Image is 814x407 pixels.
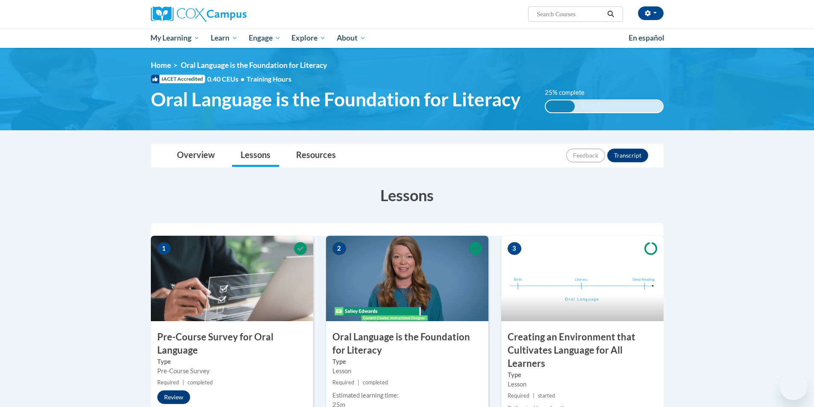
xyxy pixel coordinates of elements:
[151,6,247,22] img: Cox Campus
[151,88,520,111] span: Oral Language is the Foundation for Literacy
[249,33,281,43] span: Engage
[151,331,313,357] h3: Pre-Course Survey for Oral Language
[138,28,676,48] div: Main menu
[780,373,807,400] iframe: Button to launch messaging window
[332,366,482,376] div: Lesson
[151,236,313,321] img: Course Image
[331,28,371,48] a: About
[243,28,286,48] a: Engage
[151,184,664,206] h3: Lessons
[241,75,244,83] span: •
[538,392,555,399] span: started
[546,100,575,112] div: 25% complete
[207,74,247,84] span: 0.40 CEUs
[288,144,344,167] a: Resources
[545,88,594,97] label: 25% complete
[607,149,648,162] button: Transcript
[151,61,171,70] a: Home
[168,144,223,167] a: Overview
[566,149,605,162] button: Feedback
[157,242,171,255] span: 1
[188,379,213,386] span: completed
[326,236,488,321] img: Course Image
[286,28,331,48] a: Explore
[623,29,670,47] a: En español
[501,331,664,370] h3: Creating an Environment that Cultivates Language for All Learners
[247,75,291,83] span: Training Hours
[205,28,243,48] a: Learn
[358,379,359,386] span: |
[533,392,535,399] span: |
[332,357,482,366] label: Type
[157,366,307,376] div: Pre-Course Survey
[150,33,200,43] span: My Learning
[604,9,617,19] button: Search
[508,380,657,389] div: Lesson
[157,357,307,366] label: Type
[363,379,388,386] span: completed
[182,379,184,386] span: |
[211,33,238,43] span: Learn
[508,392,529,399] span: Required
[145,28,206,48] a: My Learning
[332,242,346,255] span: 2
[181,61,327,70] span: Oral Language is the Foundation for Literacy
[332,379,354,386] span: Required
[291,33,326,43] span: Explore
[232,144,279,167] a: Lessons
[151,6,313,22] a: Cox Campus
[337,33,366,43] span: About
[157,390,190,404] button: Review
[638,6,664,20] button: Account Settings
[508,370,657,380] label: Type
[536,9,604,19] input: Search Courses
[332,391,482,400] div: Estimated learning time:
[629,33,664,42] span: En español
[151,75,205,83] span: IACET Accredited
[508,242,521,255] span: 3
[326,331,488,357] h3: Oral Language is the Foundation for Literacy
[157,379,179,386] span: Required
[501,236,664,321] img: Course Image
